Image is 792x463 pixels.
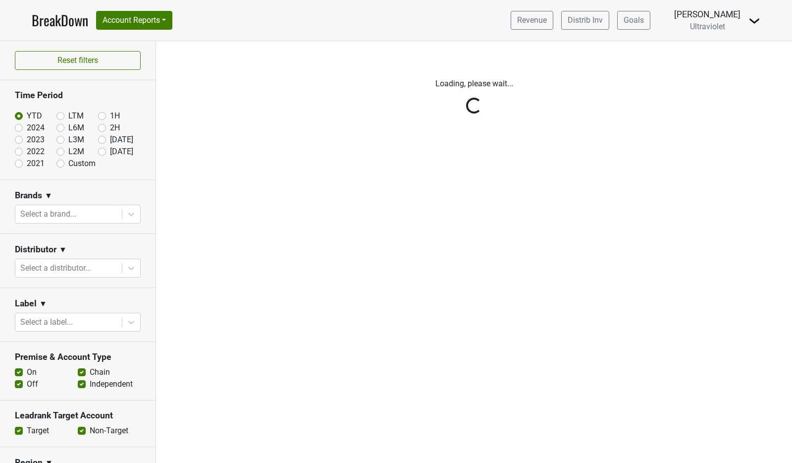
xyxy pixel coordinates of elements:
p: Loading, please wait... [199,78,749,90]
span: Ultraviolet [690,22,725,31]
a: Goals [617,11,650,30]
a: Revenue [511,11,553,30]
button: Account Reports [96,11,172,30]
div: [PERSON_NAME] [674,8,740,21]
img: Dropdown Menu [748,15,760,27]
a: Distrib Inv [561,11,609,30]
a: BreakDown [32,10,88,31]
